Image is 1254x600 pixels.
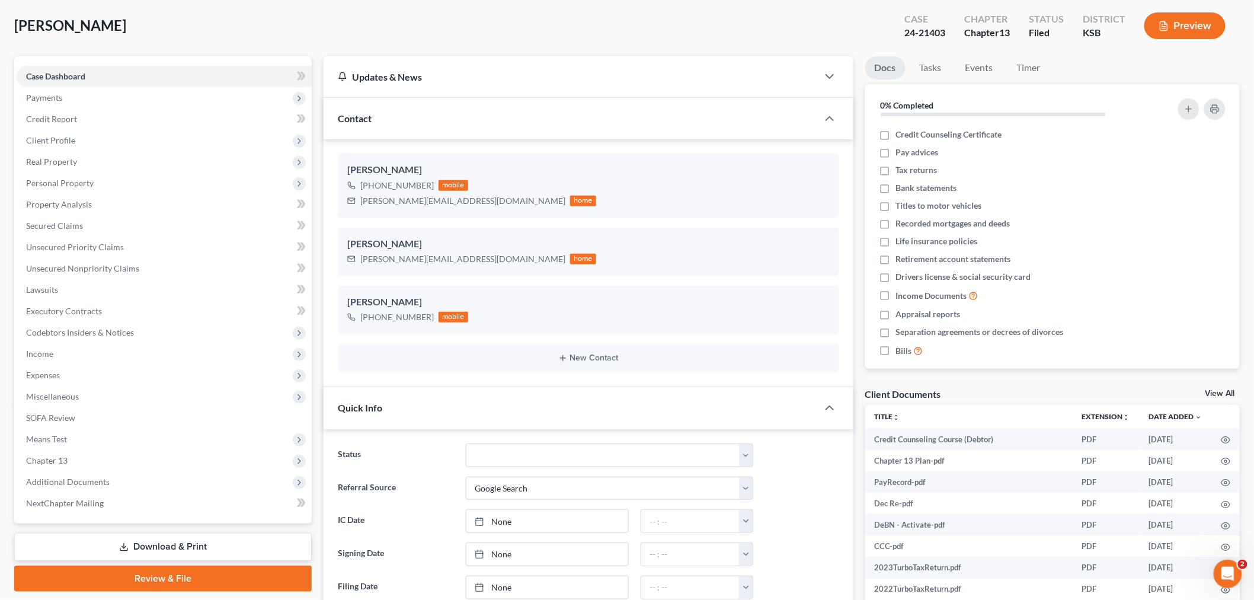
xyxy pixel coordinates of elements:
[1029,26,1064,40] div: Filed
[14,17,126,34] span: [PERSON_NAME]
[1072,557,1139,578] td: PDF
[116,19,140,43] img: Profile image for Lindsey
[26,498,104,508] span: NextChapter Mailing
[896,290,967,302] span: Income Documents
[1139,493,1211,514] td: [DATE]
[1072,514,1139,535] td: PDF
[17,280,220,302] div: Adding Income
[332,542,460,566] label: Signing Date
[896,345,912,357] span: Bills
[1072,535,1139,557] td: PDF
[865,579,1073,600] td: 2022TurboTaxReturn.pdf
[24,84,213,104] p: Hi there!
[24,202,96,214] span: Search for help
[24,263,199,276] div: Attorney's Disclosure of Compensation
[158,370,237,417] button: Help
[570,196,596,206] div: home
[24,307,199,320] div: Amendments
[1083,12,1125,26] div: District
[896,218,1010,229] span: Recorded mortgages and deeds
[139,19,162,43] img: Profile image for Emma
[17,493,312,514] a: NextChapter Mailing
[439,180,468,191] div: mobile
[17,407,312,429] a: SOFA Review
[466,576,628,599] a: None
[865,429,1073,450] td: Credit Counseling Course (Debtor)
[26,413,75,423] span: SOFA Review
[896,271,1031,283] span: Drivers license & social security card
[896,164,938,176] span: Tax returns
[14,533,312,561] a: Download & Print
[26,391,79,401] span: Miscellaneous
[439,312,468,323] div: mobile
[332,576,460,599] label: Filing Date
[24,162,198,174] div: We typically reply in a few hours
[17,108,312,130] a: Credit Report
[641,576,740,599] input: -- : --
[956,56,1003,79] a: Events
[24,229,199,254] div: Statement of Financial Affairs - Payments Made in the Last 90 days
[1122,414,1130,421] i: unfold_more
[338,113,372,124] span: Contact
[26,327,134,337] span: Codebtors Insiders & Notices
[79,370,158,417] button: Messages
[865,557,1073,578] td: 2023TurboTaxReturn.pdf
[466,543,628,566] a: None
[360,180,434,192] div: [PHONE_NUMBER]
[1149,412,1202,421] a: Date Added expand_more
[865,535,1073,557] td: CCC-pdf
[17,301,312,322] a: Executory Contracts
[1082,412,1130,421] a: Extensionunfold_more
[17,258,312,279] a: Unsecured Nonpriority Claims
[865,450,1073,471] td: Chapter 13 Plan-pdf
[1029,12,1064,26] div: Status
[98,400,139,408] span: Messages
[12,139,225,184] div: Send us a messageWe typically reply in a few hours
[24,104,213,125] p: How can we help?
[1072,429,1139,450] td: PDF
[347,295,830,309] div: [PERSON_NAME]
[1139,557,1211,578] td: [DATE]
[161,19,185,43] img: Profile image for James
[24,27,92,37] img: logo
[332,443,460,467] label: Status
[865,514,1073,535] td: DeBN - Activate-pdf
[360,195,565,207] div: [PERSON_NAME][EMAIL_ADDRESS][DOMAIN_NAME]
[896,200,982,212] span: Titles to motor vehicles
[17,237,312,258] a: Unsecured Priority Claims
[26,92,62,103] span: Payments
[26,349,53,359] span: Income
[17,279,312,301] a: Lawsuits
[347,163,830,177] div: [PERSON_NAME]
[641,510,740,532] input: -- : --
[1195,414,1202,421] i: expand_more
[26,221,83,231] span: Secured Claims
[1205,390,1235,398] a: View All
[26,114,77,124] span: Credit Report
[896,326,1064,338] span: Separation agreements or decrees of divorces
[360,253,565,265] div: [PERSON_NAME][EMAIL_ADDRESS][DOMAIN_NAME]
[1072,450,1139,471] td: PDF
[1139,429,1211,450] td: [DATE]
[26,477,110,487] span: Additional Documents
[26,285,58,295] span: Lawsuits
[896,253,1011,265] span: Retirement account statements
[865,493,1073,514] td: Dec Re-pdf
[896,308,961,320] span: Appraisal reports
[17,215,312,237] a: Secured Claims
[1139,535,1211,557] td: [DATE]
[1238,560,1247,569] span: 2
[26,178,94,188] span: Personal Property
[332,477,460,500] label: Referral Source
[338,402,382,413] span: Quick Info
[1144,12,1226,39] button: Preview
[1139,471,1211,493] td: [DATE]
[26,263,139,273] span: Unsecured Nonpriority Claims
[24,285,199,298] div: Adding Income
[338,71,804,83] div: Updates & News
[1214,560,1242,588] iframe: Intercom live chat
[904,26,945,40] div: 24-21403
[881,100,934,110] strong: 0% Completed
[1072,579,1139,600] td: PDF
[641,543,740,566] input: -- : --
